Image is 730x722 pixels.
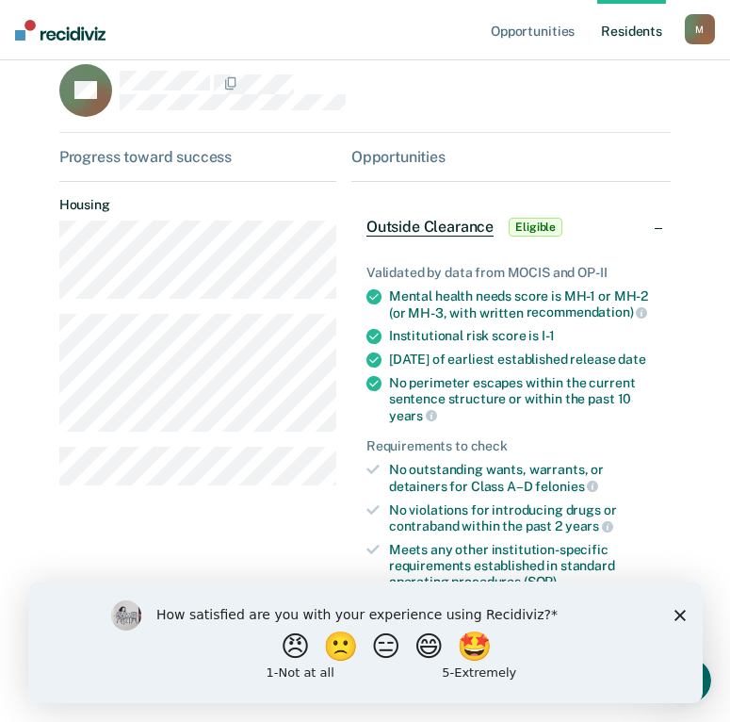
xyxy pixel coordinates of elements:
[15,20,105,41] img: Recidiviz
[389,352,656,368] div: [DATE] of earliest established release
[366,218,494,237] span: Outside Clearance
[509,218,562,237] span: Eligible
[389,375,656,423] div: No perimeter escapes within the current sentence structure or within the past 10
[351,148,671,166] div: Opportunities
[389,328,656,344] div: Institutional risk score is
[389,462,656,494] div: No outstanding wants, warrants, or detainers for Class A–D
[535,479,598,494] span: felonies
[389,542,656,589] div: Meets any other institution-specific requirements established in standard operating procedures
[389,288,656,320] div: Mental health needs score is MH-1 or MH-2 (or MH-3, with written
[524,574,557,589] span: (SOP)
[527,304,648,320] span: recommendation)
[366,265,656,281] div: Validated by data from MOCIS and OP-II
[542,328,555,343] span: I-1
[366,438,656,454] div: Requirements to check
[565,518,613,533] span: years
[389,408,437,423] span: years
[351,197,671,257] div: Outside ClearanceEligible
[685,14,715,44] button: M
[28,582,703,703] iframe: Survey by Kim from Recidiviz
[59,148,336,166] div: Progress toward success
[618,352,645,367] span: date
[389,502,656,534] div: No violations for introducing drugs or contraband within the past 2
[59,197,336,213] dt: Housing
